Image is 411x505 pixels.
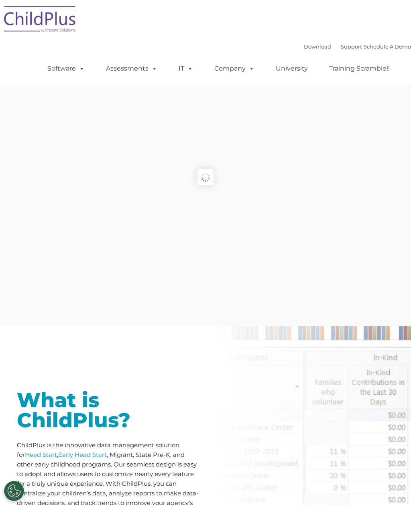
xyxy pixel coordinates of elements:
a: IT [171,61,201,77]
a: Support [341,43,362,50]
a: Download [304,43,331,50]
font: | [304,43,411,50]
a: University [268,61,316,77]
a: Assessments [98,61,165,77]
a: Schedule A Demo [364,43,411,50]
a: Early Head Start [58,451,107,458]
a: Company [206,61,262,77]
a: Head Start [25,451,57,458]
button: Cookies Settings [4,481,24,501]
a: Training Scramble!! [321,61,398,77]
a: Software [39,61,93,77]
h1: What is ChildPlus? [17,390,199,430]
